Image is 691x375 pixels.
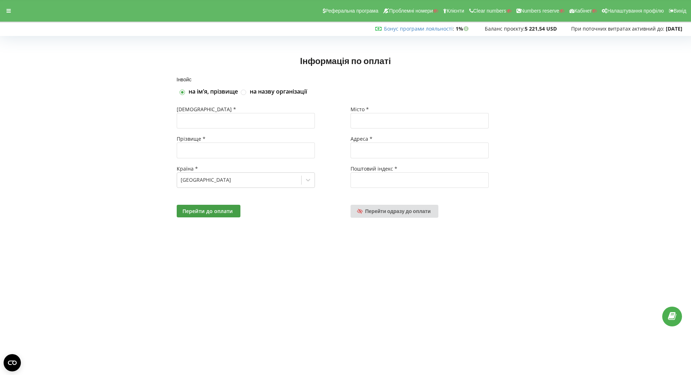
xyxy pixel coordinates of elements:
label: на назву організації [250,88,307,96]
span: Країна * [177,165,198,172]
button: Open CMP widget [4,354,21,371]
span: Перейти до оплати [182,208,233,214]
span: Вихід [674,8,686,14]
strong: 5 221,54 USD [525,25,557,32]
a: Перейти одразу до оплати [351,205,438,218]
span: Інформація по оплаті [300,55,391,66]
span: При поточних витратах активний до: [571,25,664,32]
span: Кабінет [574,8,592,14]
span: [DEMOGRAPHIC_DATA] * [177,106,236,113]
span: Numbers reserve [521,8,559,14]
a: Бонус програми лояльності [384,25,453,32]
span: Інвойс [177,76,192,82]
strong: [DATE] [666,25,682,32]
span: Прізвище * [177,135,206,142]
span: Перейти одразу до оплати [365,208,431,214]
span: Баланс проєкту: [485,25,525,32]
label: на імʼя, прізвище [189,88,238,96]
span: Поштовий індекс * [351,165,397,172]
button: Перейти до оплати [177,205,240,217]
span: Реферальна програма [325,8,379,14]
span: : [384,25,454,32]
span: Місто * [351,106,369,113]
span: Налаштування профілю [607,8,664,14]
span: Проблемні номери [389,8,433,14]
span: Clear numbers [473,8,506,14]
strong: 1% [456,25,470,32]
span: Адреса * [351,135,372,142]
span: Клієнти [447,8,464,14]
